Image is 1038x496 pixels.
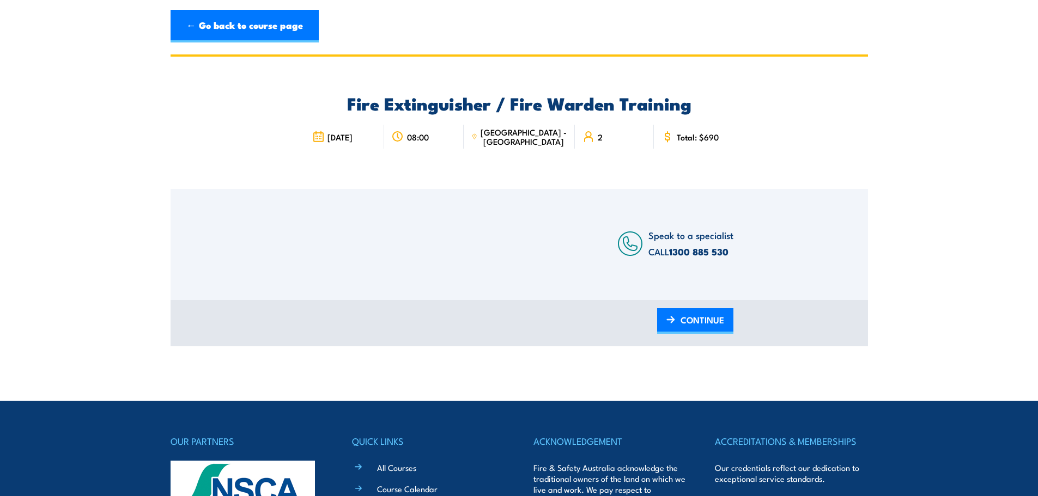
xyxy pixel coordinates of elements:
[327,132,353,142] span: [DATE]
[681,305,724,334] span: CONTINUE
[171,433,323,449] h4: OUR PARTNERS
[669,244,729,259] a: 1300 885 530
[171,10,319,42] a: ← Go back to course page
[533,433,686,449] h4: ACKNOWLEDGEMENT
[598,132,603,142] span: 2
[377,462,416,473] a: All Courses
[648,228,733,258] span: Speak to a specialist CALL
[481,127,567,146] span: [GEOGRAPHIC_DATA] - [GEOGRAPHIC_DATA]
[657,308,733,334] a: CONTINUE
[677,132,719,142] span: Total: $690
[715,462,867,484] p: Our credentials reflect our dedication to exceptional service standards.
[352,433,505,449] h4: QUICK LINKS
[305,95,733,111] h2: Fire Extinguisher / Fire Warden Training
[377,483,438,494] a: Course Calendar
[715,433,867,449] h4: ACCREDITATIONS & MEMBERSHIPS
[407,132,429,142] span: 08:00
